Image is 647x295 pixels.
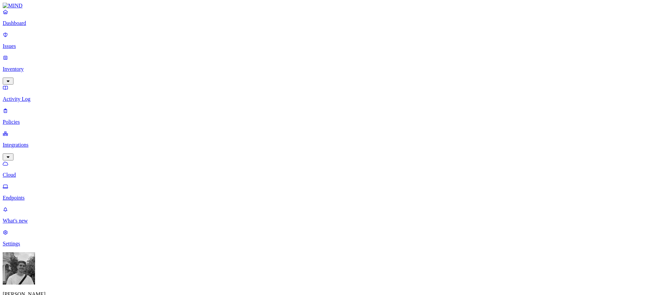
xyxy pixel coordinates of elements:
a: Inventory [3,55,644,84]
a: What's new [3,206,644,224]
a: Activity Log [3,85,644,102]
a: Integrations [3,130,644,159]
img: Ignacio Rodriguez Paez [3,252,35,285]
p: Issues [3,43,644,49]
p: Integrations [3,142,644,148]
a: Settings [3,229,644,247]
p: Cloud [3,172,644,178]
a: MIND [3,3,644,9]
p: Policies [3,119,644,125]
p: Settings [3,241,644,247]
p: Inventory [3,66,644,72]
a: Policies [3,108,644,125]
p: Endpoints [3,195,644,201]
a: Cloud [3,160,644,178]
p: What's new [3,218,644,224]
a: Issues [3,32,644,49]
img: MIND [3,3,23,9]
p: Dashboard [3,20,644,26]
p: Activity Log [3,96,644,102]
a: Dashboard [3,9,644,26]
a: Endpoints [3,183,644,201]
